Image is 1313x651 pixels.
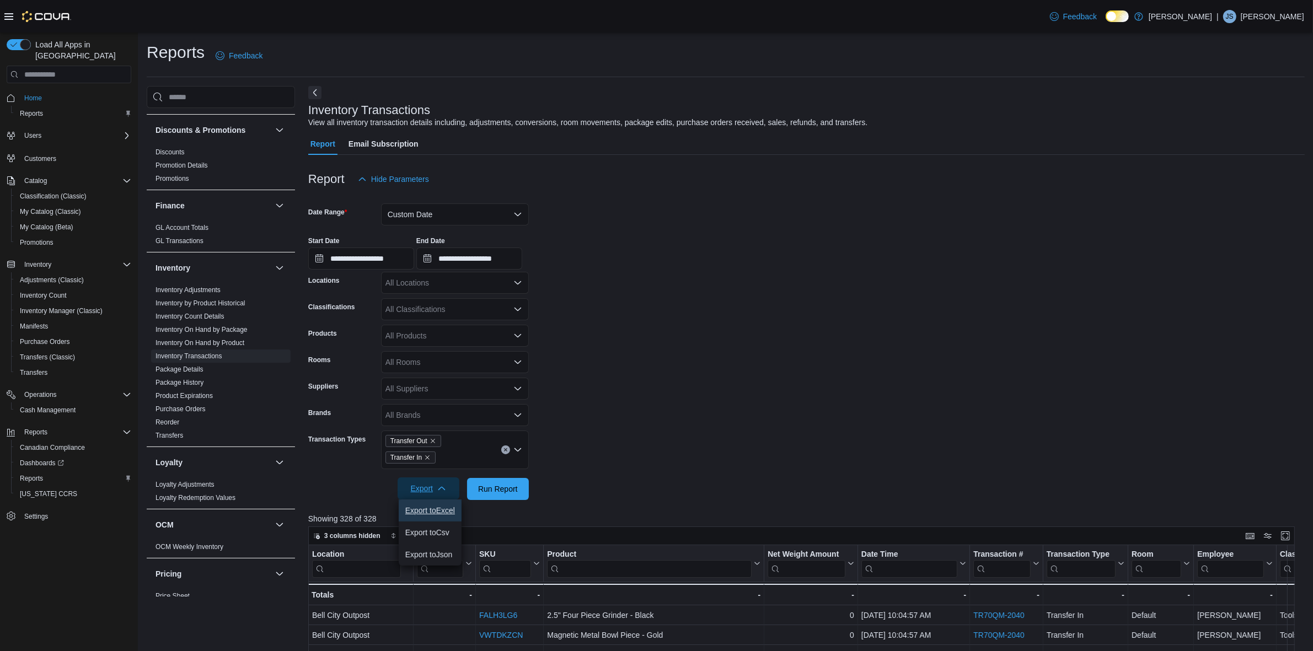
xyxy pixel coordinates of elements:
[1046,6,1101,28] a: Feedback
[1132,550,1190,578] button: Room
[513,305,522,314] button: Open list of options
[20,368,47,377] span: Transfers
[310,133,335,155] span: Report
[501,445,510,454] button: Clear input
[513,358,522,367] button: Open list of options
[513,331,522,340] button: Open list of options
[273,518,286,531] button: OCM
[312,550,401,578] div: Location
[15,366,131,379] span: Transfers
[273,567,286,580] button: Pricing
[324,531,380,540] span: 3 columns hidden
[1047,550,1116,578] div: Transaction Type
[24,94,42,103] span: Home
[15,289,131,302] span: Inventory Count
[24,131,41,140] span: Users
[156,365,203,374] span: Package Details
[467,478,529,500] button: Run Report
[156,326,248,333] a: Inventory On Hand by Package
[156,493,235,502] span: Loyalty Redemption Values
[1132,609,1190,622] div: Default
[2,90,136,106] button: Home
[20,337,70,346] span: Purchase Orders
[156,405,206,413] a: Purchase Orders
[20,151,131,165] span: Customers
[1132,550,1181,578] div: Room
[308,248,414,270] input: Press the down key to open a popover containing a calendar.
[20,426,52,439] button: Reports
[31,39,131,61] span: Load All Apps in [GEOGRAPHIC_DATA]
[15,205,131,218] span: My Catalog (Classic)
[430,438,436,444] button: Remove Transfer Out from selection in this group
[2,173,136,189] button: Catalog
[1279,529,1292,542] button: Enter fullscreen
[156,431,183,440] span: Transfers
[147,478,295,509] div: Loyalty
[405,506,455,515] span: Export to Excel
[479,588,540,601] div: -
[2,508,136,524] button: Settings
[11,319,136,334] button: Manifests
[15,403,80,417] a: Cash Management
[417,588,472,601] div: -
[479,550,540,578] button: SKU
[20,353,75,362] span: Transfers (Classic)
[156,148,185,156] a: Discounts
[2,128,136,143] button: Users
[15,273,131,287] span: Adjustments (Classic)
[156,352,222,360] a: Inventory Transactions
[20,489,77,498] span: [US_STATE] CCRS
[513,278,522,287] button: Open list of options
[308,513,1305,524] p: Showing 328 of 328
[1106,10,1129,22] input: Dark Mode
[15,320,131,333] span: Manifests
[353,168,433,190] button: Hide Parameters
[273,123,286,137] button: Discounts & Promotions
[156,568,181,579] h3: Pricing
[15,472,131,485] span: Reports
[547,628,760,642] div: Magnetic Metal Bowl Piece - Gold
[2,424,136,440] button: Reports
[20,306,103,315] span: Inventory Manager (Classic)
[20,129,131,142] span: Users
[156,519,174,530] h3: OCM
[1063,11,1097,22] span: Feedback
[15,366,52,379] a: Transfers
[1106,22,1106,23] span: Dark Mode
[399,521,462,544] button: Export toCsv
[24,260,51,269] span: Inventory
[211,45,267,67] a: Feedback
[20,443,85,452] span: Canadian Compliance
[15,403,131,417] span: Cash Management
[156,391,213,400] span: Product Expirations
[15,304,131,318] span: Inventory Manager (Classic)
[861,550,957,578] div: Date Time
[312,588,410,601] div: Totals
[147,283,295,446] div: Inventory
[308,329,337,338] label: Products
[156,480,215,489] span: Loyalty Adjustments
[156,519,271,530] button: OCM
[416,236,445,245] label: End Date
[156,543,223,551] a: OCM Weekly Inventory
[768,609,854,622] div: 0
[11,334,136,349] button: Purchase Orders
[156,299,245,308] span: Inventory by Product Historical
[147,589,295,607] div: Pricing
[1226,10,1234,23] span: JS
[11,402,136,418] button: Cash Management
[308,208,347,217] label: Date Range
[1047,609,1124,622] div: Transfer In
[24,512,48,521] span: Settings
[11,455,136,471] a: Dashboards
[11,235,136,250] button: Promotions
[973,550,1031,560] div: Transaction #
[1216,10,1219,23] p: |
[15,441,131,454] span: Canadian Compliance
[156,325,248,334] span: Inventory On Hand by Package
[11,189,136,204] button: Classification (Classic)
[15,472,47,485] a: Reports
[156,175,189,182] a: Promotions
[308,435,366,444] label: Transaction Types
[308,104,430,117] h3: Inventory Transactions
